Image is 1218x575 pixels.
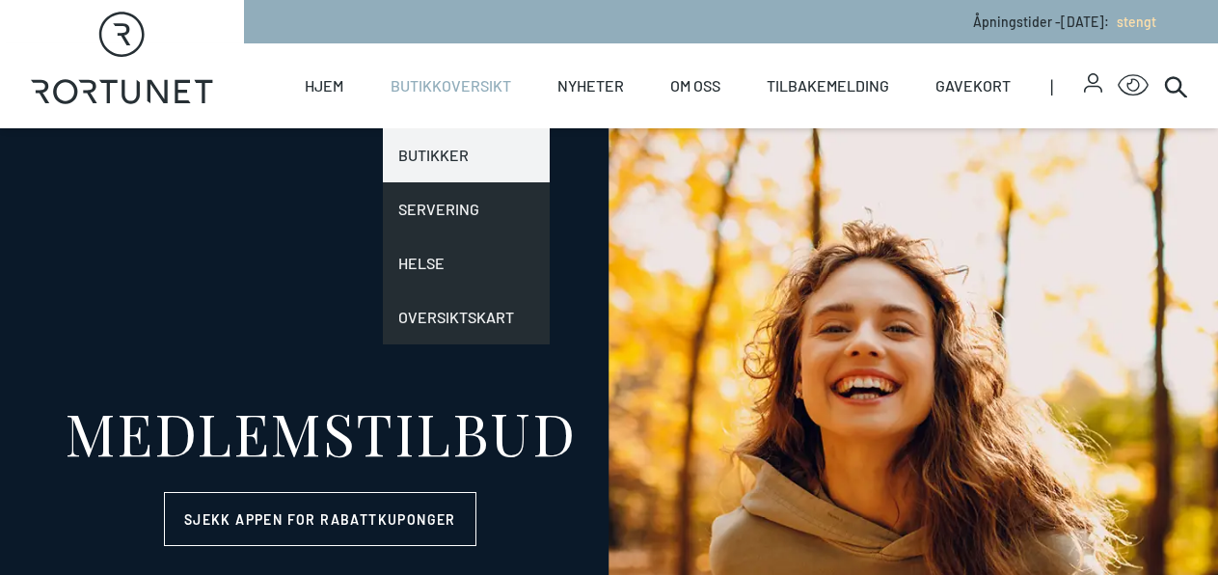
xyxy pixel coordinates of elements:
a: Butikker [383,128,550,182]
a: Helse [383,236,550,290]
a: Tilbakemelding [767,43,889,128]
iframe: Manage Preferences [19,540,176,565]
span: | [1050,43,1084,128]
a: Sjekk appen for rabattkuponger [164,492,476,546]
a: Gavekort [935,43,1011,128]
a: stengt [1109,14,1156,30]
a: Servering [383,182,550,236]
a: Hjem [305,43,343,128]
p: Åpningstider - [DATE] : [973,12,1156,32]
a: Butikkoversikt [391,43,511,128]
button: Open Accessibility Menu [1118,70,1149,101]
a: Om oss [670,43,720,128]
span: stengt [1117,14,1156,30]
a: Nyheter [557,43,624,128]
div: MEDLEMSTILBUD [65,403,577,461]
a: Oversiktskart [383,290,550,344]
